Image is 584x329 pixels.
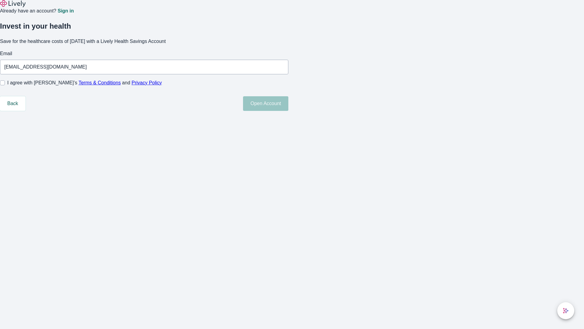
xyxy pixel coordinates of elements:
a: Privacy Policy [132,80,162,85]
svg: Lively AI Assistant [563,308,569,314]
a: Sign in [57,9,74,13]
span: I agree with [PERSON_NAME]’s and [7,79,162,87]
a: Terms & Conditions [78,80,121,85]
button: chat [557,302,574,319]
